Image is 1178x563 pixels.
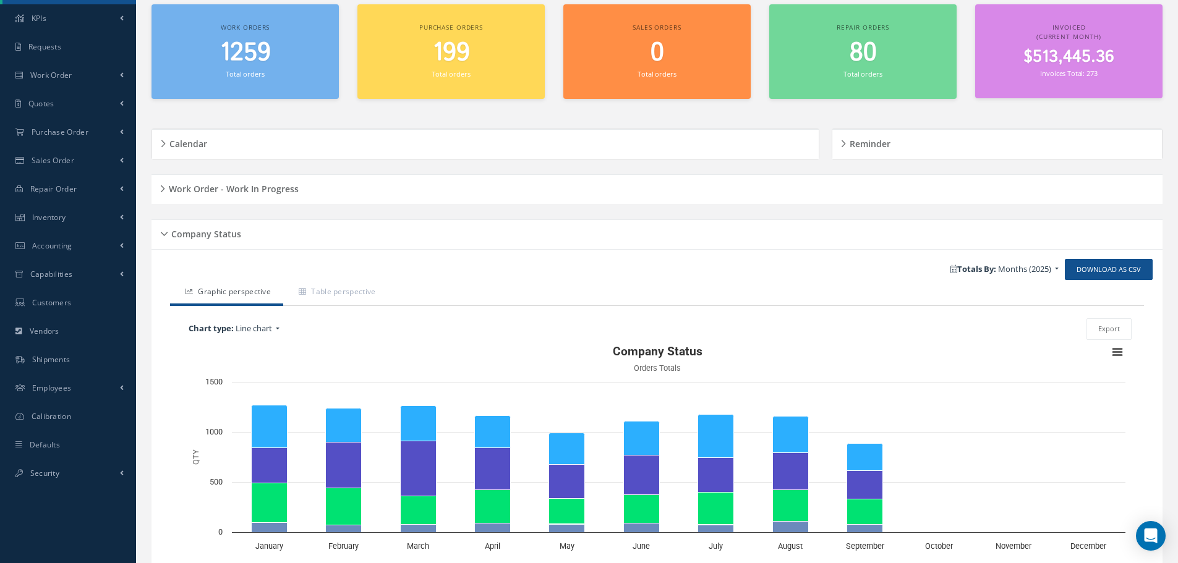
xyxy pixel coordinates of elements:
[165,180,299,195] h5: Work Order - Work In Progress
[846,541,885,551] text: September
[252,483,1104,532] g: Purchase orders, bar series 3 of 5 with 12 bars.
[252,522,288,532] path: January, 95. Repair orders.
[950,263,996,274] b: Totals By:
[633,23,681,32] span: Sales orders
[30,468,59,478] span: Security
[170,280,283,306] a: Graphic perspective
[475,523,511,532] path: April, 90. Repair orders.
[944,260,1065,279] a: Totals By: Months (2025)
[549,433,585,464] path: May, 313. Work orders received.
[485,541,500,551] text: April
[613,344,702,358] text: Company Status
[357,4,545,99] a: Purchase orders 199 Total orders
[326,442,362,488] path: February, 453. Work orders closed.
[847,499,883,524] path: September, 256. Purchase orders.
[432,69,470,78] small: Total orders
[168,225,241,240] h5: Company Status
[255,541,283,551] text: January
[221,23,270,32] span: Work orders
[549,524,585,532] path: May, 78. Repair orders.
[475,415,511,447] path: April, 320. Work orders received.
[773,416,809,452] path: August, 366. Work orders received.
[998,263,1051,274] span: Months (2025)
[769,4,957,99] a: Repair orders 80 Total orders
[252,521,1104,532] g: Repair orders, bar series 5 of 5 with 12 bars.
[698,414,734,457] path: July, 429. Work orders received.
[773,489,809,521] path: August, 319. Purchase orders.
[407,541,429,551] text: March
[549,498,585,523] path: May, 255. Purchase orders.
[433,35,470,70] span: 199
[236,323,272,334] span: Line chart
[401,524,437,532] path: March, 76. Repair orders.
[32,240,72,251] span: Accounting
[32,212,66,222] span: Inventory
[773,452,809,489] path: August, 366. Work orders closed.
[252,483,288,522] path: January, 395. Purchase orders.
[32,411,71,421] span: Calibration
[843,69,882,78] small: Total orders
[624,494,660,523] path: June, 281. Purchase orders.
[638,69,676,78] small: Total orders
[634,363,681,373] text: Orders Totals
[226,69,264,78] small: Total orders
[846,135,890,150] h5: Reminder
[32,127,88,137] span: Purchase Order
[847,524,883,532] path: September, 76. Repair orders.
[30,70,72,80] span: Work Order
[624,455,660,494] path: June, 398. Work orders closed.
[549,464,585,498] path: May, 343. Work orders closed.
[996,541,1032,551] text: November
[563,4,751,99] a: Sales orders 0 Total orders
[850,35,877,70] span: 80
[560,541,574,551] text: May
[698,525,734,532] path: July, 74. Repair orders.
[401,405,437,441] path: March, 350. Work orders received.
[847,443,883,470] path: September, 272. Work orders received.
[32,354,70,365] span: Shipments
[1023,45,1114,69] span: $513,445.36
[847,470,883,499] path: September, 281. Work orders closed.
[401,441,437,496] path: March, 549. Work orders closed.
[189,323,234,334] b: Chart type:
[218,527,223,536] text: 0
[182,320,487,338] a: Chart type: Line chart
[624,421,660,455] path: June, 341. Work orders received.
[32,297,72,308] span: Customers
[252,405,288,447] path: January, 429. Work orders received.
[28,41,61,52] span: Requests
[30,439,60,450] span: Defaults
[283,280,388,306] a: Table perspective
[1040,69,1097,78] small: Invoices Total: 273
[401,496,437,524] path: March, 286. Purchase orders.
[419,23,483,32] span: Purchase orders
[328,541,359,551] text: February
[326,525,362,532] path: February, 73. Repair orders.
[925,541,954,551] text: October
[30,184,77,194] span: Repair Order
[1065,259,1153,281] a: Download as CSV
[633,541,650,551] text: June
[252,447,288,483] path: January, 351. Work orders closed.
[205,377,223,386] text: 1500
[191,449,200,465] text: QTY
[475,447,511,489] path: April, 419. Work orders closed.
[30,269,73,279] span: Capabilities
[32,13,46,23] span: KPIs
[1136,521,1166,551] div: Open Intercom Messenger
[624,523,660,532] path: June, 90. Repair orders.
[475,489,511,523] path: April, 331. Purchase orders.
[778,541,803,551] text: August
[709,541,723,551] text: July
[1036,32,1101,41] span: (Current Month)
[152,4,339,99] a: Work orders 1259 Total orders
[651,35,664,70] span: 0
[975,4,1163,98] a: Invoiced (Current Month) $513,445.36 Invoices Total: 273
[837,23,889,32] span: Repair orders
[30,326,59,336] span: Vendors
[220,35,271,70] span: 1259
[32,383,72,393] span: Employees
[773,521,809,532] path: August, 105. Repair orders.
[205,427,223,436] text: 1000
